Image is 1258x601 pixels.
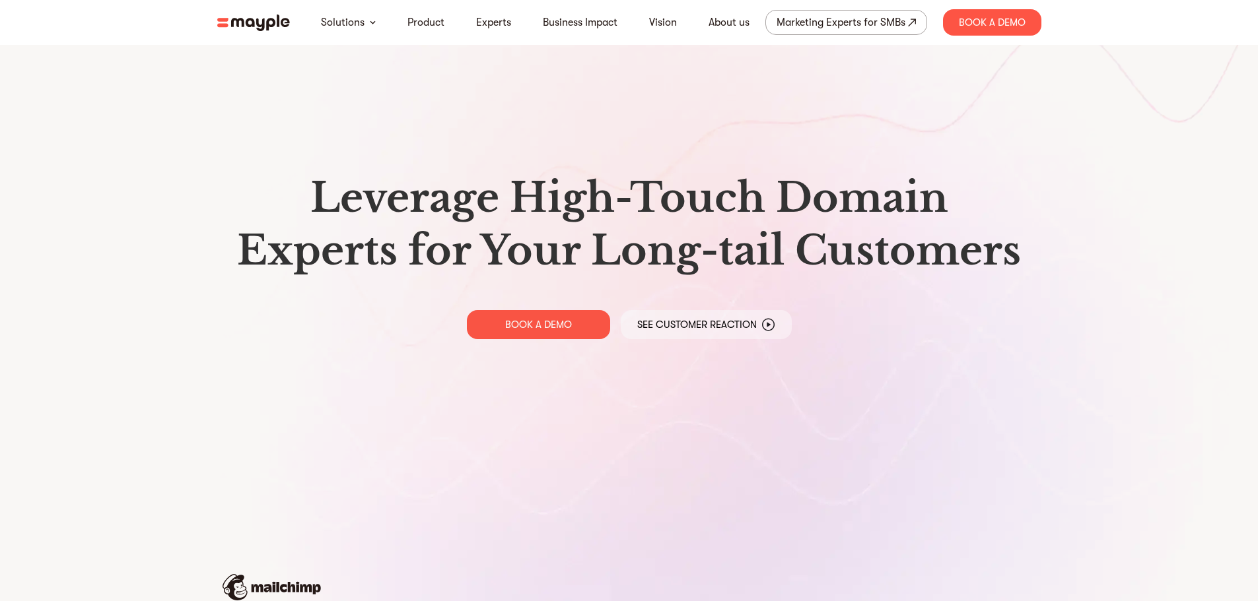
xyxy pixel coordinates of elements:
[777,13,905,32] div: Marketing Experts for SMBs
[321,15,365,30] a: Solutions
[370,20,376,24] img: arrow-down
[407,15,444,30] a: Product
[217,15,290,31] img: mayple-logo
[765,10,927,35] a: Marketing Experts for SMBs
[467,310,610,339] a: BOOK A DEMO
[943,9,1041,36] div: Book A Demo
[476,15,511,30] a: Experts
[223,574,321,600] img: mailchimp-logo
[228,172,1031,277] h1: Leverage High-Touch Domain Experts for Your Long-tail Customers
[649,15,677,30] a: Vision
[709,15,750,30] a: About us
[621,310,792,339] a: See Customer Reaction
[505,318,572,331] p: BOOK A DEMO
[637,318,757,331] p: See Customer Reaction
[543,15,617,30] a: Business Impact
